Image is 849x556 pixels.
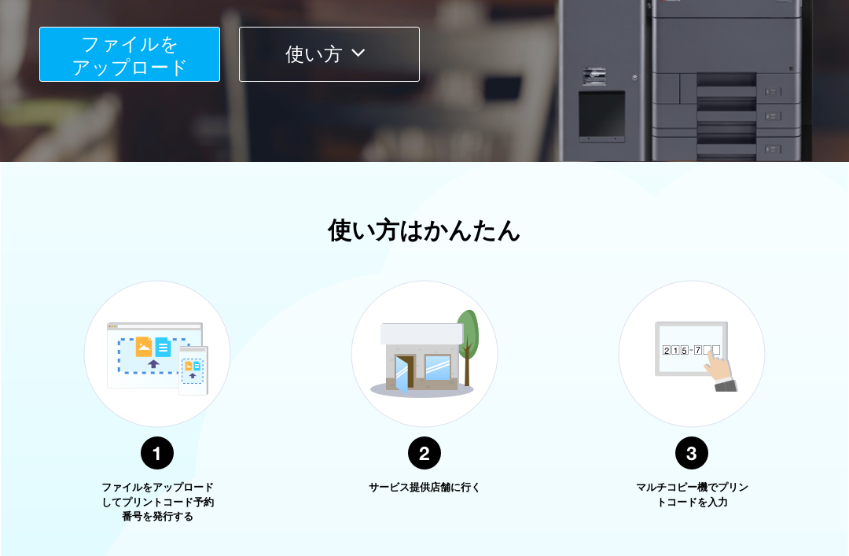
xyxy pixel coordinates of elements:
[366,481,483,495] p: サービス提供店舗に行く
[633,481,751,510] p: マルチコピー機でプリントコードを入力
[72,33,189,78] span: ファイルを ​​アップロード
[239,27,420,82] button: 使い方
[98,481,216,525] p: ファイルをアップロードしてプリントコード予約番号を発行する
[39,27,220,82] button: ファイルを​​アップロード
